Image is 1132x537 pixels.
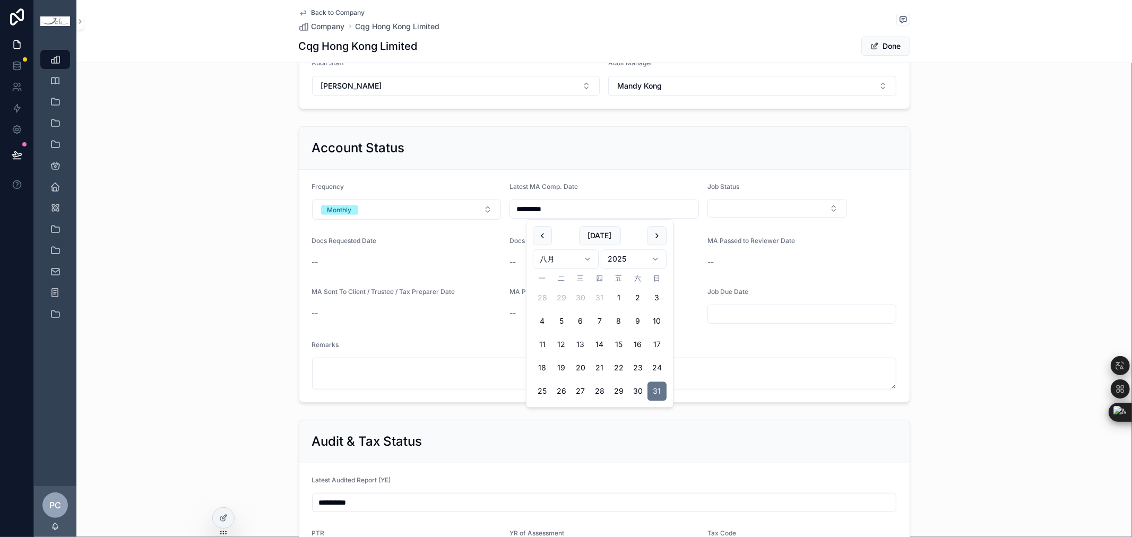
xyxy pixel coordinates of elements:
[707,200,848,218] button: Select Button
[571,359,590,378] button: 2025年8月20日 星期三
[312,200,502,220] button: Select Button
[552,335,571,354] button: 2025年8月12日 星期二
[533,273,552,284] th: 星期一
[707,257,714,267] span: --
[312,183,344,190] span: Frequency
[327,205,352,215] div: Monthly
[312,476,391,484] span: Latest Audited Report (YE)
[590,273,609,284] th: 星期四
[609,273,628,284] th: 星期五
[590,335,609,354] button: 2025年8月14日 星期四
[707,288,748,296] span: Job Due Date
[861,37,910,56] button: Done
[571,289,590,308] button: 2025年7月30日 星期三
[552,273,571,284] th: 星期二
[299,8,365,17] a: Back to Company
[628,273,647,284] th: 星期六
[552,312,571,331] button: 2025年8月5日 星期二
[609,335,628,354] button: 2025年8月15日 星期五
[628,289,647,308] button: 2025年8月2日 星期六
[299,39,418,54] h1: Cqg Hong Kong Limited
[707,529,736,537] span: Tax Code
[571,335,590,354] button: 2025年8月13日 星期三
[312,257,318,267] span: --
[509,257,516,267] span: --
[647,289,667,308] button: 2025年8月3日 星期日
[312,529,325,537] span: PTR
[647,273,667,284] th: 星期日
[647,359,667,378] button: 2025年8月24日 星期日
[509,529,564,537] span: YR of Assessment
[312,237,377,245] span: Docs Requested Date
[312,341,339,349] span: Remarks
[707,183,739,190] span: Job Status
[571,382,590,401] button: 2025年8月27日 星期三
[609,359,628,378] button: 2025年8月22日 星期五
[533,289,552,308] button: 2025年7月28日 星期一
[533,359,552,378] button: 2025年8月18日 星期一
[647,335,667,354] button: 2025年8月17日 星期日
[609,289,628,308] button: 2025年8月1日 星期五
[533,273,667,401] table: 八月 2025
[312,140,405,157] h2: Account Status
[647,312,667,331] button: 2025年8月10日 星期日
[571,273,590,284] th: 星期三
[299,21,345,32] a: Company
[617,81,662,91] span: Mandy Kong
[312,433,422,450] h2: Audit & Tax Status
[49,499,61,512] span: PC
[647,382,667,401] button: 2025年8月31日 星期日, selected
[552,359,571,378] button: 2025年8月19日 星期二
[509,183,578,190] span: Latest MA Comp. Date
[590,382,609,401] button: 2025年8月28日 星期四
[509,288,578,296] span: MA Pass To Audit Date
[628,359,647,378] button: 2025年8月23日 星期六
[34,42,76,337] div: scrollable content
[509,237,571,245] span: Docs Received Date
[509,308,516,318] span: --
[312,21,345,32] span: Company
[533,335,552,354] button: 2025年8月11日 星期一
[590,289,609,308] button: 2025年7月31日 星期四
[590,359,609,378] button: 2025年8月21日 星期四
[533,382,552,401] button: 2025年8月25日 星期一
[552,382,571,401] button: 2025年8月26日 星期二
[356,21,440,32] a: Cqg Hong Kong Limited
[609,312,628,331] button: 2025年8月8日 星期五
[40,16,70,27] img: App logo
[312,8,365,17] span: Back to Company
[628,312,647,331] button: 2025年8月9日 星期六
[321,81,382,91] span: [PERSON_NAME]
[628,382,647,401] button: 2025年8月30日 星期六
[608,76,896,96] button: Select Button
[533,312,552,331] button: 2025年8月4日 星期一
[571,312,590,331] button: 2025年8月6日 星期三
[628,335,647,354] button: 2025年8月16日 星期六
[312,76,600,96] button: Select Button
[552,289,571,308] button: 2025年7月29日 星期二
[609,382,628,401] button: 2025年8月29日 星期五
[312,288,455,296] span: MA Sent To Client / Trustee / Tax Preparer Date
[579,226,621,245] button: [DATE]
[707,237,795,245] span: MA Passed to Reviewer Date
[590,312,609,331] button: 2025年8月7日 星期四
[312,308,318,318] span: --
